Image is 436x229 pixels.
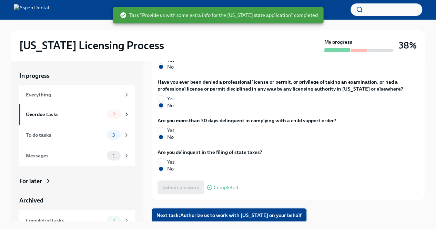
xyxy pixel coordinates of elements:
[214,185,238,190] span: Completed
[167,95,174,102] span: Yes
[19,85,135,104] a: Everything
[167,63,174,70] span: No
[108,112,119,117] span: 2
[399,39,417,52] h3: 38%
[19,196,135,205] a: Archived
[26,91,121,98] div: Everything
[324,39,352,45] strong: My progress
[19,177,135,185] a: For later
[158,79,419,92] label: Have you ever been denied a professional license or permit, or privilege of taking an examination...
[108,133,119,138] span: 3
[167,134,174,140] span: No
[167,165,174,172] span: No
[152,208,306,222] button: Next task:Authorize us to work with [US_STATE] on your behalf
[14,4,49,15] img: Aspen Dental
[19,72,135,80] a: In progress
[108,218,119,223] span: 2
[156,212,302,219] span: Next task : Authorize us to work with [US_STATE] on your behalf
[158,117,336,124] label: Are you more than 30 days delinquent in complying with a child support order?
[19,104,135,125] a: Overdue tasks2
[19,145,135,166] a: Messages1
[19,39,164,52] h2: [US_STATE] Licensing Process
[19,177,42,185] div: For later
[26,217,104,224] div: Completed tasks
[167,158,174,165] span: Yes
[158,149,262,156] label: Are you delinquent in the filing of state taxes?
[120,12,318,19] span: Task "Provide us with some extra info for the [US_STATE] state application" completed
[109,153,119,158] span: 1
[26,152,104,159] div: Messages
[26,131,104,139] div: To do tasks
[19,125,135,145] a: To do tasks3
[167,102,174,109] span: No
[167,127,174,134] span: Yes
[26,111,104,118] div: Overdue tasks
